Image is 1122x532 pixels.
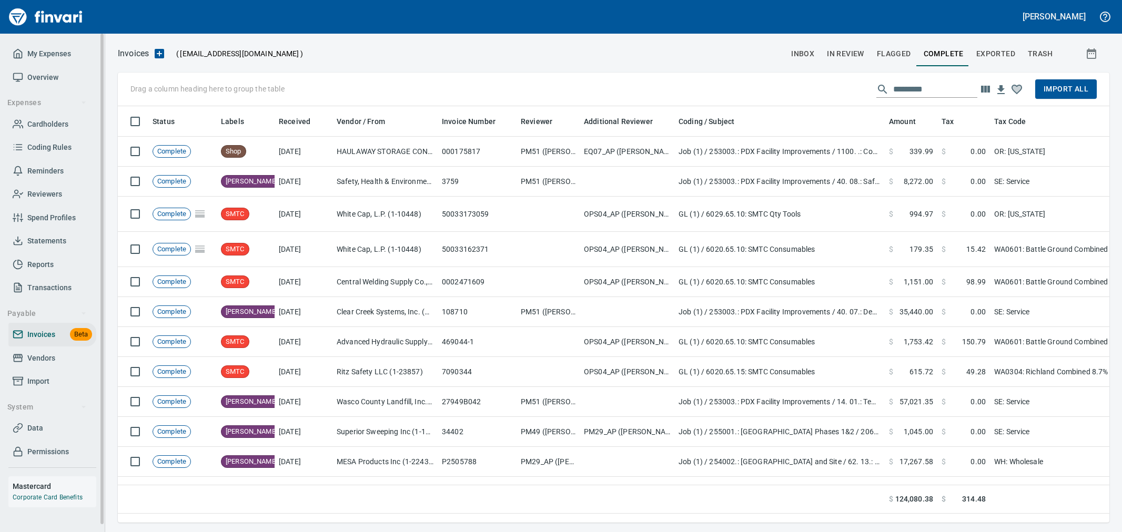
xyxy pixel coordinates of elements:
span: $ [942,396,946,407]
span: Received [279,115,310,128]
td: SE: Service [990,167,1121,197]
img: Finvari [6,4,85,29]
span: System [7,401,87,414]
span: Invoice Number [442,115,496,128]
span: My Expenses [27,47,71,60]
td: Wasco County Landfill, Inc. (1-21448) [332,387,438,417]
span: trash [1028,47,1053,60]
span: $ [889,366,893,377]
span: In Review [827,47,864,60]
span: 1,151.00 [904,277,933,287]
span: Complete [924,47,964,60]
p: Drag a column heading here to group the table [130,84,285,94]
span: Reports [27,258,54,271]
td: White Cap, L.P. (1-10448) [332,197,438,232]
span: $ [889,209,893,219]
td: 108710 [438,297,517,327]
span: 0.00 [971,306,986,317]
a: Overview [8,66,96,89]
span: $ [942,306,946,317]
a: Statements [8,229,96,253]
td: OPS04_AP ([PERSON_NAME], [PERSON_NAME], [PERSON_NAME], [PERSON_NAME], [PERSON_NAME]) [580,197,674,232]
td: OPS04_AP ([PERSON_NAME], [PERSON_NAME], [PERSON_NAME], [PERSON_NAME], [PERSON_NAME]) [580,327,674,357]
span: Amount [889,115,929,128]
td: Job (1) / 255001.: [GEOGRAPHIC_DATA] Phases 1&2 / 2064. .: Erosion Control Vacuum Sweeping / 4: S... [674,417,885,447]
span: Transactions [27,281,72,294]
span: Additional Reviewer [584,115,666,128]
span: 0.00 [971,456,986,467]
td: [DATE] [275,447,332,477]
span: 339.99 [909,146,933,157]
span: $ [889,146,893,157]
td: 000175817 [438,137,517,167]
td: Superior Sweeping Inc (1-10990) [332,417,438,447]
span: Permissions [27,445,69,458]
span: $ [942,494,946,505]
span: Tax Code [994,115,1039,128]
button: Upload an Invoice [149,47,170,60]
td: 50033173059 [438,197,517,232]
span: $ [942,176,946,187]
td: WA0601: Battle Ground Combined 8.6% [990,232,1121,267]
td: 0002471609 [438,267,517,297]
span: Coding / Subject [679,115,748,128]
a: Data [8,416,96,440]
td: PM51 ([PERSON_NAME], [PERSON_NAME]) [517,167,580,197]
button: Choose columns to display [977,81,993,97]
span: $ [942,146,946,157]
td: HAULAWAY STORAGE CONTAINERS, INC (1-24591) [332,137,438,167]
span: Labels [221,115,244,128]
span: $ [942,209,946,219]
button: Column choices favorited. Click to reset to default [1009,81,1025,97]
span: Pages Split [191,244,209,253]
td: PM29_AP ([PERSON_NAME], [PERSON_NAME], [PERSON_NAME], [PERSON_NAME], vernp) [517,447,580,477]
td: GL (1) / 6029.65.10: SMTC Qty Tools [674,197,885,232]
td: PM49 ([PERSON_NAME], [PERSON_NAME], [PERSON_NAME], [PERSON_NAME]) [517,417,580,447]
span: Payable [7,307,87,320]
td: [DATE] [275,357,332,387]
td: Advanced Hydraulic Supply Co. LLC (1-10020) [332,327,438,357]
span: 1,045.00 [904,426,933,437]
a: Reports [8,253,96,277]
span: Complete [153,147,190,157]
button: System [3,397,91,417]
span: Overview [27,71,58,84]
td: 3759 [438,167,517,197]
td: Job (1) / 254002.: [GEOGRAPHIC_DATA] and Site / 62. 13.: A Cathodic Protection Systems / 3: Material [674,447,885,477]
span: $ [889,336,893,347]
span: Exported [976,47,1015,60]
span: Tax [942,115,954,128]
span: 0.00 [971,209,986,219]
td: Job (1) / 253003.: PDX Facility Improvements / 40. 08.: Safety Officer / 4: Subcontractors [674,167,885,197]
span: Complete [153,367,190,377]
span: $ [889,277,893,287]
span: [EMAIL_ADDRESS][DOMAIN_NAME] [179,48,300,59]
span: Cardholders [27,118,68,131]
a: Vendors [8,346,96,370]
span: 35,440.00 [899,306,933,317]
a: My Expenses [8,42,96,66]
span: Complete [153,244,190,254]
span: Labels [221,115,258,128]
td: Job (1) / 253003.: PDX Facility Improvements / 40. 07.: Dewatering and Treatment System / 4: Subc... [674,297,885,327]
td: White Cap, L.P. (1-10448) [332,232,438,267]
span: Coding / Subject [679,115,734,128]
td: WA0601: Battle Ground Combined 8.6% [990,327,1121,357]
span: SMTC [221,277,249,287]
span: $ [942,426,946,437]
span: Complete [153,277,190,287]
span: Complete [153,307,190,317]
nav: breadcrumb [118,47,149,60]
td: PM51 ([PERSON_NAME], [PERSON_NAME]) [517,387,580,417]
span: 17,267.58 [899,456,933,467]
td: SE: Service [990,417,1121,447]
span: [PERSON_NAME] [221,457,281,467]
span: $ [889,396,893,407]
td: EQ07_AP ([PERSON_NAME]) [580,137,674,167]
a: Permissions [8,440,96,464]
td: OPS04_AP ([PERSON_NAME], [PERSON_NAME], [PERSON_NAME], [PERSON_NAME], [PERSON_NAME]) [580,267,674,297]
span: SMTC [221,337,249,347]
span: inbox [791,47,814,60]
span: Tax [942,115,967,128]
